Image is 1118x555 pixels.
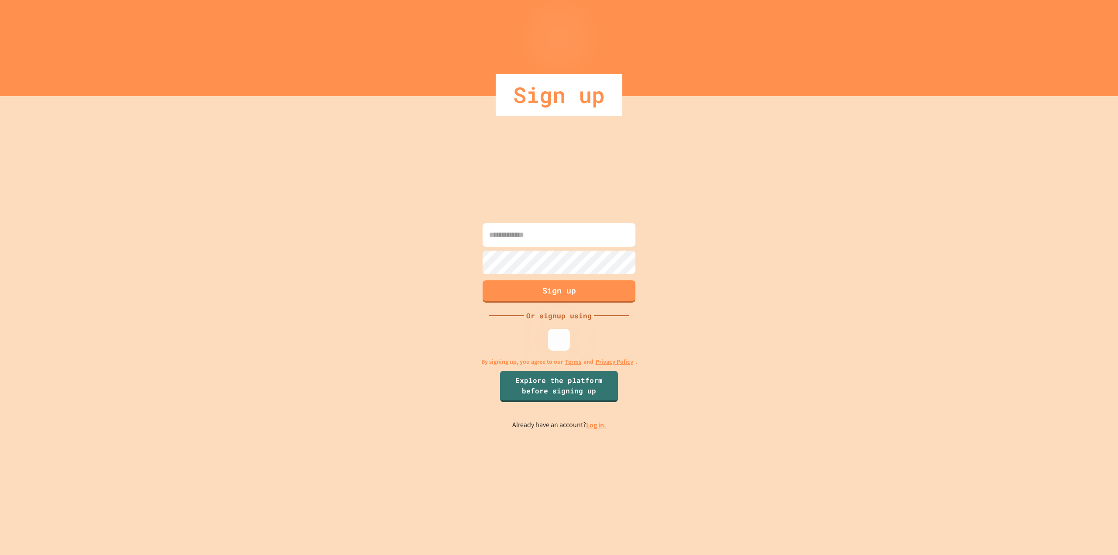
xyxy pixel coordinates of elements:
[552,333,566,346] img: google-icon.svg
[483,280,635,303] button: Sign up
[524,310,594,321] div: Or signup using
[596,357,633,366] a: Privacy Policy
[500,371,618,402] a: Explore the platform before signing up
[1081,520,1109,546] iframe: chat widget
[512,420,606,431] p: Already have an account?
[496,74,622,116] div: Sign up
[481,357,637,366] p: By signing up, you agree to our and .
[542,13,576,57] img: Logo.svg
[565,357,581,366] a: Terms
[586,421,606,430] a: Log in.
[1046,482,1109,519] iframe: chat widget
